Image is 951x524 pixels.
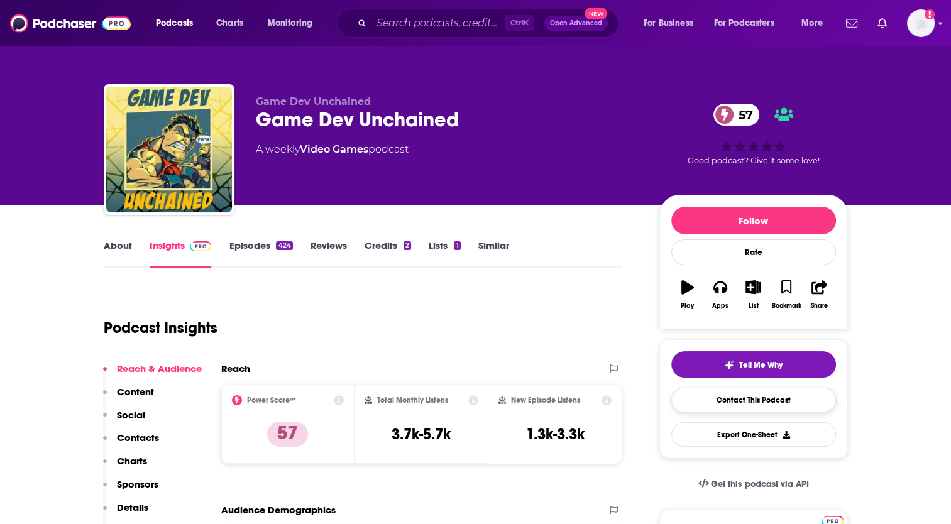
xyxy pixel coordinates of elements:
a: Reviews [311,239,347,268]
button: Open AdvancedNew [544,16,608,31]
span: Game Dev Unchained [256,96,371,107]
div: Play [681,302,694,310]
div: Search podcasts, credits, & more... [349,9,630,38]
h2: Reach [221,363,250,374]
button: List [737,272,769,317]
button: Follow [671,207,836,234]
img: Game Dev Unchained [106,87,232,212]
button: Sponsors [103,478,158,501]
img: Podchaser - Follow, Share and Rate Podcasts [10,11,131,35]
div: List [749,302,759,310]
button: Play [671,272,704,317]
a: 57 [713,104,759,126]
span: More [801,14,823,32]
span: Open Advanced [550,20,602,26]
button: open menu [259,13,329,33]
a: Episodes424 [229,239,292,268]
a: Video Games [300,143,368,155]
div: 424 [276,241,292,250]
span: New [585,8,607,19]
span: Podcasts [156,14,193,32]
button: open menu [635,13,709,33]
p: Details [117,501,148,513]
p: Charts [117,455,147,467]
button: Show profile menu [907,9,935,37]
img: Podchaser Pro [190,241,212,251]
h2: New Episode Listens [511,396,580,405]
div: 2 [404,241,411,250]
div: A weekly podcast [256,142,409,157]
a: Contact This Podcast [671,388,836,412]
div: Bookmark [771,302,801,310]
button: open menu [706,13,793,33]
div: Share [811,302,828,310]
p: Social [117,409,145,421]
span: Monitoring [268,14,312,32]
button: Content [103,386,154,409]
button: Social [103,409,145,432]
p: Contacts [117,432,159,444]
a: Show notifications dropdown [841,13,862,34]
svg: Add a profile image [925,9,935,19]
h2: Total Monthly Listens [377,396,448,405]
span: Good podcast? Give it some love! [688,156,820,165]
button: Export One-Sheet [671,422,836,447]
span: Ctrl K [505,15,534,31]
span: Get this podcast via API [711,479,808,489]
h3: 3.7k-5.7k [392,425,451,444]
button: open menu [793,13,838,33]
img: User Profile [907,9,935,37]
a: Charts [208,13,251,33]
div: Apps [712,302,728,310]
a: InsightsPodchaser Pro [150,239,212,268]
a: Credits2 [365,239,411,268]
span: 57 [726,104,759,126]
a: Show notifications dropdown [872,13,892,34]
div: 57Good podcast? Give it some love! [659,96,848,173]
h2: Power Score™ [247,396,296,405]
button: Reach & Audience [103,363,202,386]
button: Share [803,272,835,317]
h2: Audience Demographics [221,504,336,516]
p: 57 [267,422,308,447]
a: Get this podcast via API [688,469,819,499]
button: tell me why sparkleTell Me Why [671,351,836,378]
input: Search podcasts, credits, & more... [371,13,505,33]
button: Apps [704,272,737,317]
div: Rate [671,239,836,265]
span: Logged in as ShoutComms [907,9,935,37]
button: Contacts [103,432,159,455]
span: For Business [644,14,693,32]
img: tell me why sparkle [724,360,734,370]
span: Charts [216,14,243,32]
a: Lists1 [429,239,460,268]
div: 1 [454,241,460,250]
a: Similar [478,239,509,268]
p: Reach & Audience [117,363,202,374]
h1: Podcast Insights [104,319,217,337]
p: Sponsors [117,478,158,490]
p: Content [117,386,154,398]
button: Bookmark [770,272,803,317]
h3: 1.3k-3.3k [526,425,585,444]
a: About [104,239,132,268]
button: open menu [147,13,209,33]
span: For Podcasters [714,14,774,32]
span: Tell Me Why [739,360,783,370]
button: Charts [103,455,147,478]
